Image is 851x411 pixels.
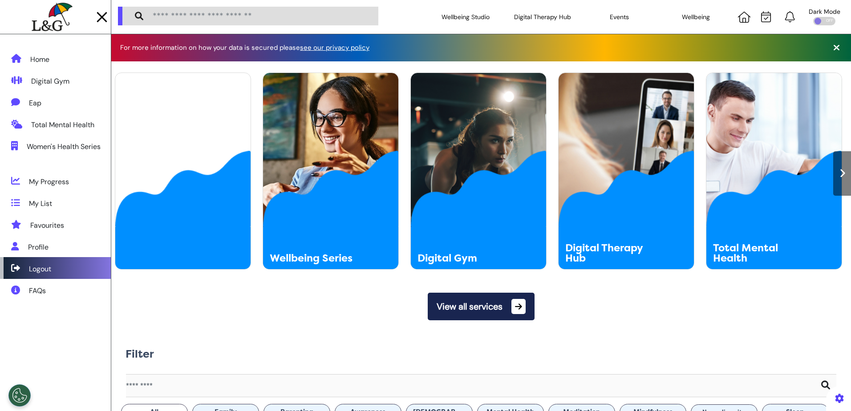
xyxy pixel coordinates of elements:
img: company logo [32,3,72,32]
div: Eap [29,98,41,109]
div: Total Mental Health [713,243,808,263]
div: Digital Gym [417,253,512,263]
div: OFF [813,17,835,25]
div: For more information on how your data is secured please [120,44,378,51]
div: My List [29,198,52,209]
div: Digital Therapy Hub [565,243,660,263]
div: Total Mental Health [31,120,94,130]
div: Logout [29,264,51,274]
div: Profile [28,242,49,253]
h2: Filter [126,348,154,361]
div: FAQs [29,286,46,296]
div: Dark Mode [809,8,840,15]
div: Digital Therapy Hub [504,4,581,29]
div: Digital Gym [31,76,69,87]
div: Wellbeing Studio [427,4,504,29]
button: View all services [428,293,535,320]
button: Open Preferences [8,384,31,407]
div: Home [30,54,49,65]
div: Wellbeing [658,4,735,29]
div: Wellbeing Series [270,253,365,263]
a: see our privacy policy [300,43,369,52]
div: Favourites [30,220,64,231]
div: My Progress [29,177,69,187]
div: Women's Health Series [27,141,101,152]
div: Events [581,4,658,29]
